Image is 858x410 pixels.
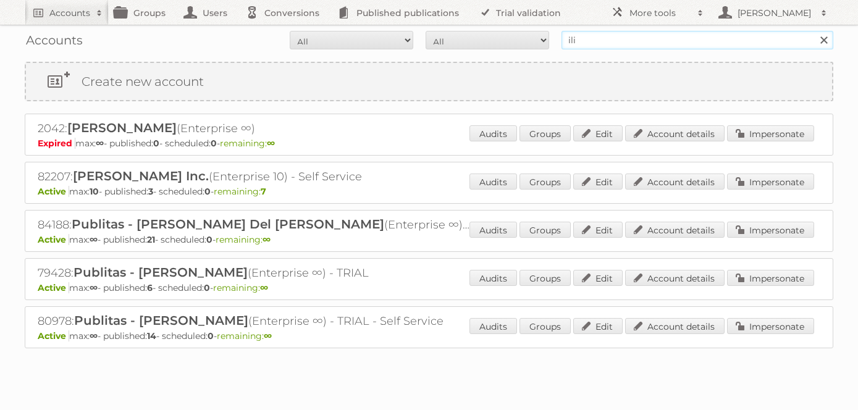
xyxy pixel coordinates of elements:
span: Publitas - [PERSON_NAME] Del [PERSON_NAME] [72,217,384,232]
strong: 0 [204,186,211,197]
strong: ∞ [90,282,98,293]
strong: ∞ [260,282,268,293]
h2: Accounts [49,7,90,19]
a: Groups [519,222,571,238]
a: Groups [519,318,571,334]
strong: ∞ [267,138,275,149]
a: Edit [573,270,623,286]
a: Groups [519,174,571,190]
p: max: - published: - scheduled: - [38,330,820,341]
span: remaining: [213,282,268,293]
a: Impersonate [727,270,814,286]
span: Publitas - [PERSON_NAME] [74,313,248,328]
a: Groups [519,125,571,141]
h2: 82207: (Enterprise 10) - Self Service [38,169,470,185]
a: Audits [469,270,517,286]
a: Groups [519,270,571,286]
a: Audits [469,222,517,238]
a: Account details [625,318,725,334]
h2: More tools [629,7,691,19]
a: Impersonate [727,222,814,238]
strong: ∞ [90,234,98,245]
strong: ∞ [96,138,104,149]
a: Audits [469,174,517,190]
a: Audits [469,125,517,141]
a: Impersonate [727,125,814,141]
a: Edit [573,174,623,190]
a: Edit [573,125,623,141]
span: remaining: [214,186,266,197]
p: max: - published: - scheduled: - [38,282,820,293]
span: Publitas - [PERSON_NAME] [74,265,248,280]
strong: 0 [208,330,214,341]
strong: ∞ [264,330,272,341]
strong: ∞ [90,330,98,341]
span: remaining: [220,138,275,149]
strong: 0 [153,138,159,149]
span: Active [38,234,69,245]
span: Active [38,330,69,341]
strong: 0 [204,282,210,293]
span: Active [38,282,69,293]
a: Account details [625,174,725,190]
h2: 79428: (Enterprise ∞) - TRIAL [38,265,470,281]
a: Impersonate [727,318,814,334]
a: Account details [625,125,725,141]
strong: 3 [148,186,153,197]
h2: [PERSON_NAME] [734,7,815,19]
a: Account details [625,270,725,286]
span: Active [38,186,69,197]
span: remaining: [216,234,271,245]
strong: 14 [147,330,156,341]
strong: 0 [206,234,212,245]
a: Create new account [26,63,832,100]
a: Edit [573,318,623,334]
a: Edit [573,222,623,238]
strong: 7 [261,186,266,197]
strong: 6 [147,282,153,293]
span: [PERSON_NAME] Inc. [73,169,209,183]
p: max: - published: - scheduled: - [38,234,820,245]
span: remaining: [217,330,272,341]
h2: 84188: (Enterprise ∞) - TRIAL - Self Service [38,217,470,233]
span: Expired [38,138,75,149]
a: Audits [469,318,517,334]
h2: 2042: (Enterprise ∞) [38,120,470,136]
strong: 0 [211,138,217,149]
a: Impersonate [727,174,814,190]
p: max: - published: - scheduled: - [38,186,820,197]
strong: 10 [90,186,99,197]
strong: 21 [147,234,155,245]
span: [PERSON_NAME] [67,120,177,135]
strong: ∞ [263,234,271,245]
p: max: - published: - scheduled: - [38,138,820,149]
a: Account details [625,222,725,238]
h2: 80978: (Enterprise ∞) - TRIAL - Self Service [38,313,470,329]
